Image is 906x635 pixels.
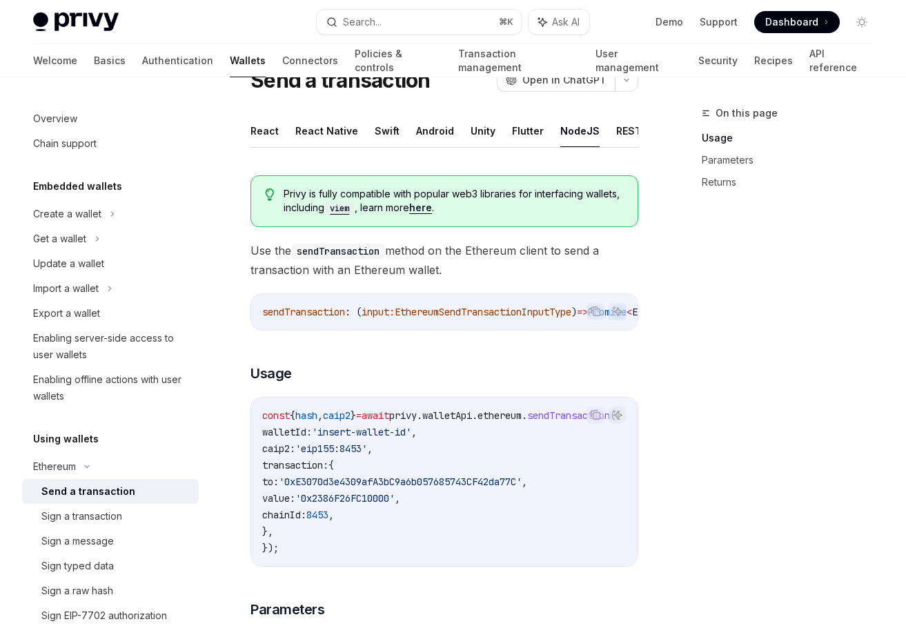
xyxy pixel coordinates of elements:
h5: Embedded wallets [33,178,122,195]
a: Export a wallet [22,301,199,326]
span: Usage [250,364,292,383]
a: Sign EIP-7702 authorization [22,603,199,628]
span: { [290,409,295,422]
a: Connectors [282,44,338,77]
div: Enabling server-side access to user wallets [33,330,190,363]
span: sendTransaction [262,306,345,318]
button: React Native [295,115,358,147]
code: sendTransaction [291,244,385,259]
span: Parameters [250,600,324,619]
span: caip2 [323,409,351,422]
div: Send a transaction [41,483,135,500]
a: Transaction management [458,44,579,77]
span: Promise [588,306,627,318]
button: Android [416,115,454,147]
span: Open in ChatGPT [522,73,607,87]
a: Support [700,15,738,29]
button: Ask AI [609,406,627,424]
button: Toggle dark mode [851,11,873,33]
span: => [577,306,588,318]
a: Usage [702,127,884,149]
button: Copy the contents from the code block [587,302,604,320]
div: Sign typed data [41,558,114,574]
a: Chain support [22,131,199,156]
a: Send a transaction [22,479,199,504]
button: REST API [616,115,660,147]
span: : [389,306,395,318]
a: Sign a transaction [22,504,199,529]
a: Overview [22,106,199,131]
span: walletId: [262,426,312,438]
div: Enabling offline actions with user wallets [33,371,190,404]
a: Authentication [142,44,213,77]
code: viem [324,202,355,215]
div: Sign a message [41,533,114,549]
a: Sign a message [22,529,199,554]
span: . [522,409,527,422]
span: 'eip155:8453' [295,442,367,455]
button: Ask AI [529,10,589,35]
a: here [409,202,432,214]
span: '0x2386F26FC10000' [295,492,395,505]
button: Copy the contents from the code block [587,406,604,424]
div: Sign EIP-7702 authorization [41,607,167,624]
svg: Tip [265,188,275,201]
div: Get a wallet [33,231,86,247]
span: chainId: [262,509,306,521]
a: Update a wallet [22,251,199,276]
div: Search... [343,14,382,30]
span: , [317,409,323,422]
span: . [417,409,422,422]
span: caip2: [262,442,295,455]
div: Create a wallet [33,206,101,222]
a: User management [595,44,681,77]
span: , [328,509,334,521]
span: Use the method on the Ethereum client to send a transaction with an Ethereum wallet. [250,241,638,280]
span: value: [262,492,295,505]
span: EthereumSendTransactionInputType [395,306,571,318]
span: }, [262,525,273,538]
span: } [351,409,356,422]
span: Privy is fully compatible with popular web3 libraries for interfacing wallets, including , learn ... [284,187,624,215]
span: , [395,492,400,505]
a: Enabling server-side access to user wallets [22,326,199,367]
span: 'insert-wallet-id' [312,426,411,438]
a: Sign typed data [22,554,199,578]
div: Ethereum [33,458,76,475]
a: Dashboard [754,11,840,33]
span: , [367,442,373,455]
span: }); [262,542,279,554]
div: Sign a transaction [41,508,122,525]
a: Enabling offline actions with user wallets [22,367,199,409]
a: API reference [809,44,873,77]
a: Security [698,44,738,77]
button: Flutter [512,115,544,147]
span: Dashboard [765,15,818,29]
button: Unity [471,115,495,147]
span: . [472,409,477,422]
button: Swift [375,115,400,147]
span: { [328,459,334,471]
a: Basics [94,44,126,77]
span: const [262,409,290,422]
a: Policies & controls [355,44,442,77]
span: ⌘ K [499,17,513,28]
button: Ask AI [609,302,627,320]
h5: Using wallets [33,431,99,447]
span: walletApi [422,409,472,422]
button: Search...⌘K [317,10,522,35]
button: React [250,115,279,147]
div: Chain support [33,135,97,152]
div: Export a wallet [33,305,100,322]
span: , [411,426,417,438]
span: ) [571,306,577,318]
span: On this page [716,105,778,121]
a: Welcome [33,44,77,77]
div: Sign a raw hash [41,583,113,599]
a: Sign a raw hash [22,578,199,603]
span: '0xE3070d3e4309afA3bC9a6b057685743CF42da77C' [279,476,522,488]
span: sendTransaction [527,409,610,422]
div: Import a wallet [33,280,99,297]
img: light logo [33,12,119,32]
span: transaction: [262,459,328,471]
